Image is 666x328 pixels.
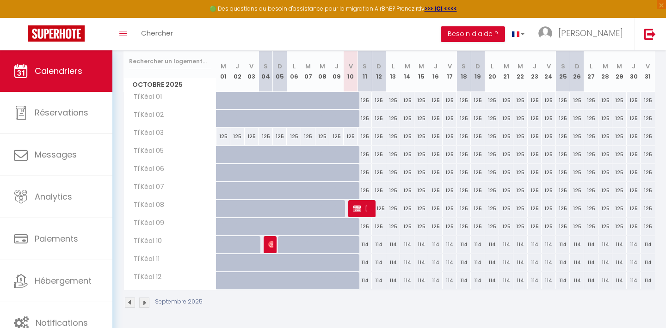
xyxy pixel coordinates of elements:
[434,62,438,71] abbr: J
[641,128,655,145] div: 125
[428,164,443,181] div: 125
[414,146,429,163] div: 125
[376,62,381,71] abbr: D
[457,128,471,145] div: 125
[584,92,598,109] div: 125
[400,51,414,92] th: 14
[400,146,414,163] div: 125
[558,27,623,39] span: [PERSON_NAME]
[584,218,598,235] div: 125
[35,65,82,77] span: Calendriers
[556,164,570,181] div: 125
[627,200,641,217] div: 125
[249,62,253,71] abbr: V
[372,51,386,92] th: 12
[641,146,655,163] div: 125
[457,51,471,92] th: 18
[358,128,372,145] div: 125
[641,236,655,253] div: 114
[414,254,429,271] div: 114
[35,275,92,286] span: Hébergement
[542,110,556,127] div: 125
[419,62,424,71] abbr: M
[612,128,627,145] div: 125
[590,62,592,71] abbr: L
[513,218,528,235] div: 125
[556,218,570,235] div: 125
[542,182,556,199] div: 125
[485,200,499,217] div: 125
[386,51,401,92] th: 13
[485,146,499,163] div: 125
[646,62,650,71] abbr: V
[358,92,372,109] div: 125
[570,236,584,253] div: 114
[617,62,622,71] abbr: M
[305,62,311,71] abbr: M
[528,200,542,217] div: 125
[598,164,613,181] div: 125
[264,62,268,71] abbr: S
[471,236,485,253] div: 114
[471,254,485,271] div: 114
[428,51,443,92] th: 16
[627,92,641,109] div: 125
[547,62,551,71] abbr: V
[358,51,372,92] th: 11
[216,128,231,145] div: 125
[315,51,330,92] th: 08
[372,92,386,109] div: 125
[542,200,556,217] div: 125
[414,51,429,92] th: 15
[457,182,471,199] div: 125
[584,146,598,163] div: 125
[584,164,598,181] div: 125
[372,146,386,163] div: 125
[372,164,386,181] div: 125
[414,110,429,127] div: 125
[471,182,485,199] div: 125
[632,62,635,71] abbr: J
[598,128,613,145] div: 125
[538,26,552,40] img: ...
[400,254,414,271] div: 114
[125,110,166,120] span: Ti'Kéol 02
[584,182,598,199] div: 125
[124,78,216,91] span: Octobre 2025
[400,110,414,127] div: 125
[612,200,627,217] div: 125
[372,110,386,127] div: 125
[570,164,584,181] div: 125
[273,128,287,145] div: 125
[441,26,505,42] button: Besoin d'aide ?
[528,236,542,253] div: 114
[443,110,457,127] div: 125
[386,146,401,163] div: 125
[358,110,372,127] div: 125
[598,51,613,92] th: 28
[329,128,344,145] div: 125
[499,182,513,199] div: 125
[443,92,457,109] div: 125
[363,62,367,71] abbr: S
[428,254,443,271] div: 114
[627,128,641,145] div: 125
[471,110,485,127] div: 125
[245,128,259,145] div: 125
[293,62,296,71] abbr: L
[471,218,485,235] div: 125
[344,128,358,145] div: 125
[598,146,613,163] div: 125
[35,191,72,202] span: Analytics
[443,128,457,145] div: 125
[485,218,499,235] div: 125
[627,146,641,163] div: 125
[641,164,655,181] div: 125
[627,51,641,92] th: 30
[570,51,584,92] th: 26
[641,182,655,199] div: 125
[428,236,443,253] div: 114
[499,128,513,145] div: 125
[570,92,584,109] div: 125
[443,182,457,199] div: 125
